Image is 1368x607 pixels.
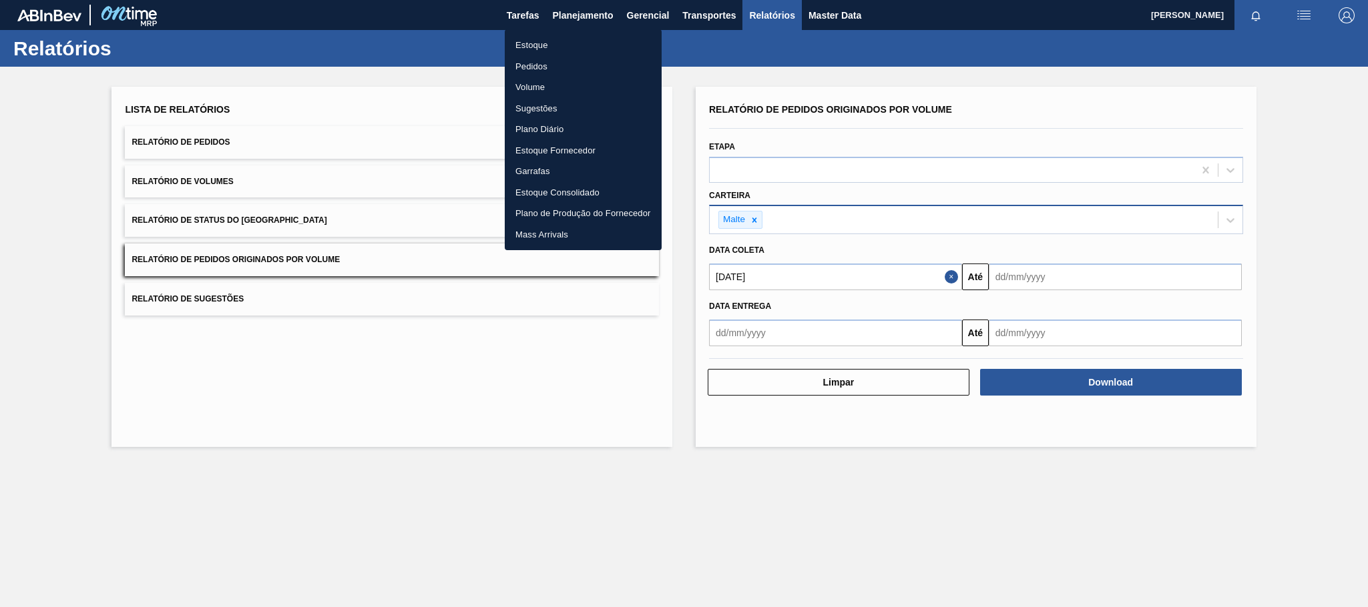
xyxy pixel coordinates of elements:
a: Volume [505,77,662,98]
a: Estoque Fornecedor [505,140,662,161]
a: Plano Diário [505,119,662,140]
a: Estoque Consolidado [505,182,662,203]
a: Sugestões [505,98,662,119]
a: Mass Arrivals [505,224,662,245]
a: Estoque [505,35,662,56]
a: Pedidos [505,56,662,77]
a: Plano de Produção do Fornecedor [505,203,662,224]
a: Garrafas [505,161,662,182]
